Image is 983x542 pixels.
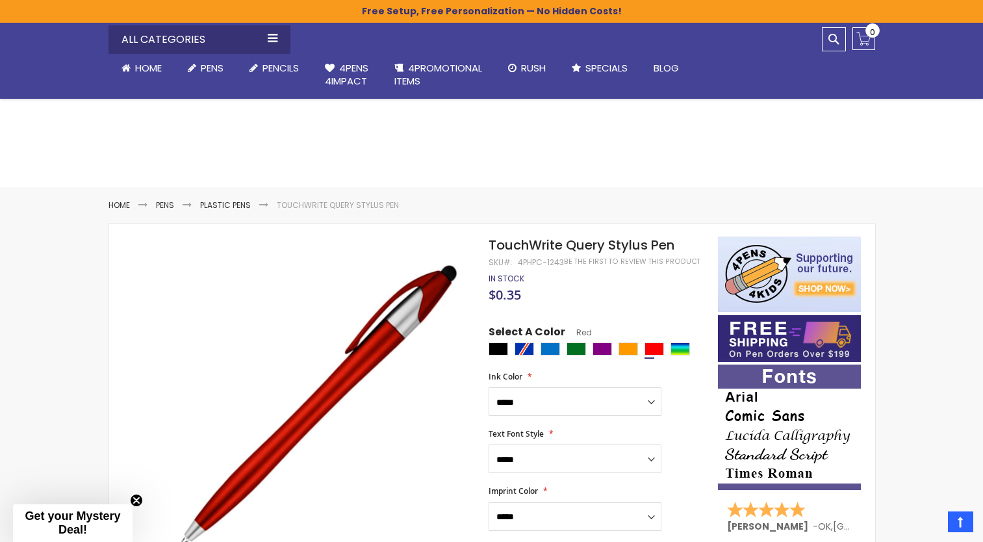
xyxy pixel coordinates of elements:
[200,200,251,211] a: Plastic Pens
[718,237,861,312] img: 4pens 4 kids
[109,200,130,211] a: Home
[518,257,564,268] div: 4PHPC-1243
[489,236,674,254] span: TouchWrite Query Stylus Pen
[489,371,522,382] span: Ink Color
[381,54,495,96] a: 4PROMOTIONALITEMS
[489,428,544,439] span: Text Font Style
[521,61,546,75] span: Rush
[277,200,399,211] li: TouchWrite Query Stylus Pen
[325,61,368,88] span: 4Pens 4impact
[559,54,641,83] a: Specials
[727,520,813,533] span: [PERSON_NAME]
[654,61,679,75] span: Blog
[489,485,538,497] span: Imprint Color
[175,54,236,83] a: Pens
[312,54,381,96] a: 4Pens4impact
[489,274,524,284] div: Availability
[236,54,312,83] a: Pencils
[541,342,560,355] div: Blue Light
[489,342,508,355] div: Black
[156,200,174,211] a: Pens
[109,54,175,83] a: Home
[489,286,521,303] span: $0.35
[818,520,831,533] span: OK
[201,61,223,75] span: Pens
[852,27,875,50] a: 0
[489,257,513,268] strong: SKU
[718,315,861,362] img: Free shipping on orders over $199
[870,26,875,38] span: 0
[564,257,700,266] a: Be the first to review this product
[641,54,692,83] a: Blog
[489,273,524,284] span: In stock
[567,342,586,355] div: Green
[565,327,592,338] span: Red
[489,325,565,342] span: Select A Color
[619,342,638,355] div: Orange
[813,520,928,533] span: - ,
[13,504,133,542] div: Get your Mystery Deal!Close teaser
[593,342,612,355] div: Purple
[645,342,664,355] div: Red
[25,510,120,536] span: Get your Mystery Deal!
[670,342,690,355] div: Assorted
[130,494,143,507] button: Close teaser
[135,61,162,75] span: Home
[833,520,928,533] span: [GEOGRAPHIC_DATA]
[876,507,983,542] iframe: Google Customer Reviews
[585,61,628,75] span: Specials
[495,54,559,83] a: Rush
[718,365,861,490] img: font-personalization-examples
[394,61,482,88] span: 4PROMOTIONAL ITEMS
[109,25,290,54] div: All Categories
[262,61,299,75] span: Pencils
